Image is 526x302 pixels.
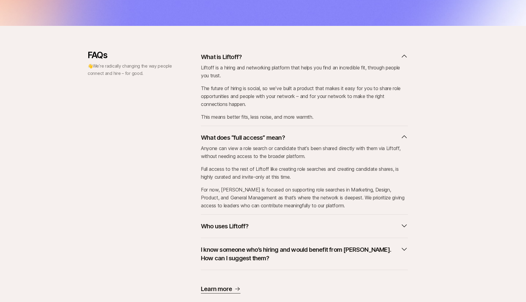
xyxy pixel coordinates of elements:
[201,84,408,108] p: The future of hiring is social, so we’ve built a product that makes it easy for you to share role...
[201,285,240,293] a: Learn more
[88,62,173,77] p: 👋
[201,219,408,233] button: Who uses Liftoff?
[201,243,408,265] button: I know someone who’s hiring and would benefit from [PERSON_NAME]. How can I suggest them?
[88,50,173,60] p: FAQs
[201,245,398,262] p: I know someone who’s hiring and would benefit from [PERSON_NAME]. How can I suggest them?
[201,64,408,121] div: What is Liftoff?
[201,131,408,144] button: What does “full access” mean?
[201,285,232,293] p: Learn more
[201,165,408,181] p: Full access to the rest of Liftoff like creating role searches and creating candidate shares, is ...
[201,64,408,79] p: Liftoff is a hiring and networking platform that helps you find an incredible fit, through people...
[201,186,408,209] p: For now, [PERSON_NAME] is focused on supporting role searches in Marketing, Design, Product, and ...
[201,144,408,160] p: Anyone can view a role search or candidate that’s been shared directly with them via Liftoff, wit...
[201,113,408,121] p: This means better fits, less noise, and more warmth.
[201,53,242,61] p: What is Liftoff?
[88,63,172,76] span: We’re radically changing the way people connect and hire – for good.
[201,50,408,64] button: What is Liftoff?
[201,144,408,209] div: What does “full access” mean?
[201,222,248,230] p: Who uses Liftoff?
[201,133,285,142] p: What does “full access” mean?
